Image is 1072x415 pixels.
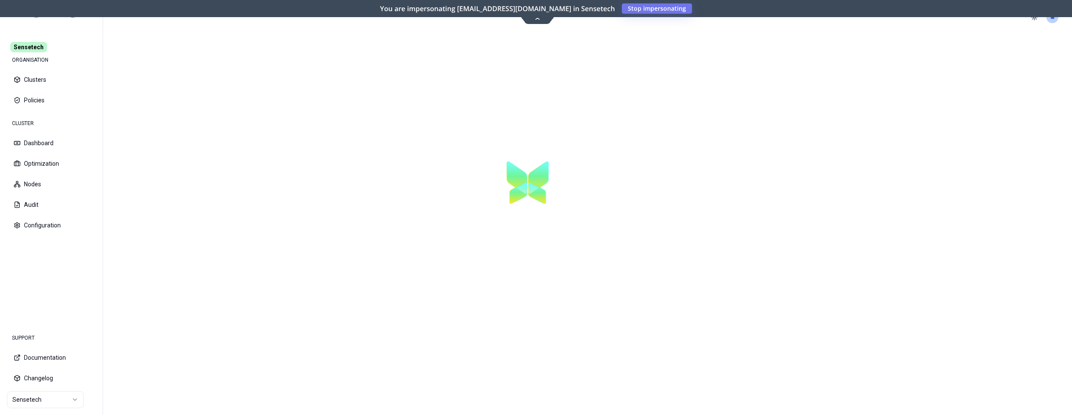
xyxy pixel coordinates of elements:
button: Nodes [7,175,96,194]
button: Clusters [7,70,96,89]
button: Documentation [7,348,96,367]
span: Sensetech [10,42,47,52]
button: Audit [7,195,96,214]
div: CLUSTER [7,115,96,132]
button: Dashboard [7,134,96,152]
button: Policies [7,91,96,110]
button: Configuration [7,216,96,235]
button: Optimization [7,154,96,173]
div: ORGANISATION [7,51,96,69]
button: Changelog [7,369,96,388]
div: SUPPORT [7,329,96,346]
